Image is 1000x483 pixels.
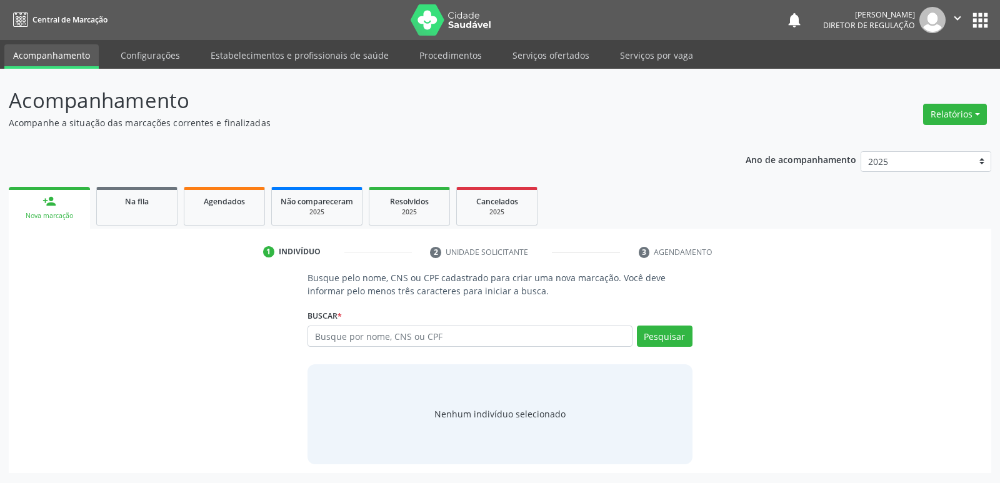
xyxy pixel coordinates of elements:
[466,207,528,217] div: 2025
[786,11,803,29] button: notifications
[823,9,915,20] div: [PERSON_NAME]
[823,20,915,31] span: Diretor de regulação
[434,407,566,421] div: Nenhum indivíduo selecionado
[946,7,969,33] button: 
[112,44,189,66] a: Configurações
[919,7,946,33] img: img
[9,116,696,129] p: Acompanhe a situação das marcações correntes e finalizadas
[42,194,56,208] div: person_add
[281,207,353,217] div: 2025
[279,246,321,257] div: Indivíduo
[17,211,81,221] div: Nova marcação
[969,9,991,31] button: apps
[281,196,353,207] span: Não compareceram
[411,44,491,66] a: Procedimentos
[476,196,518,207] span: Cancelados
[32,14,107,25] span: Central de Marcação
[951,11,964,25] i: 
[378,207,441,217] div: 2025
[611,44,702,66] a: Serviços por vaga
[390,196,429,207] span: Resolvidos
[307,271,692,297] p: Busque pelo nome, CNS ou CPF cadastrado para criar uma nova marcação. Você deve informar pelo men...
[307,326,632,347] input: Busque por nome, CNS ou CPF
[204,196,245,207] span: Agendados
[746,151,856,167] p: Ano de acompanhamento
[263,246,274,257] div: 1
[637,326,692,347] button: Pesquisar
[9,85,696,116] p: Acompanhamento
[307,306,342,326] label: Buscar
[125,196,149,207] span: Na fila
[202,44,397,66] a: Estabelecimentos e profissionais de saúde
[923,104,987,125] button: Relatórios
[504,44,598,66] a: Serviços ofertados
[4,44,99,69] a: Acompanhamento
[9,9,107,30] a: Central de Marcação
